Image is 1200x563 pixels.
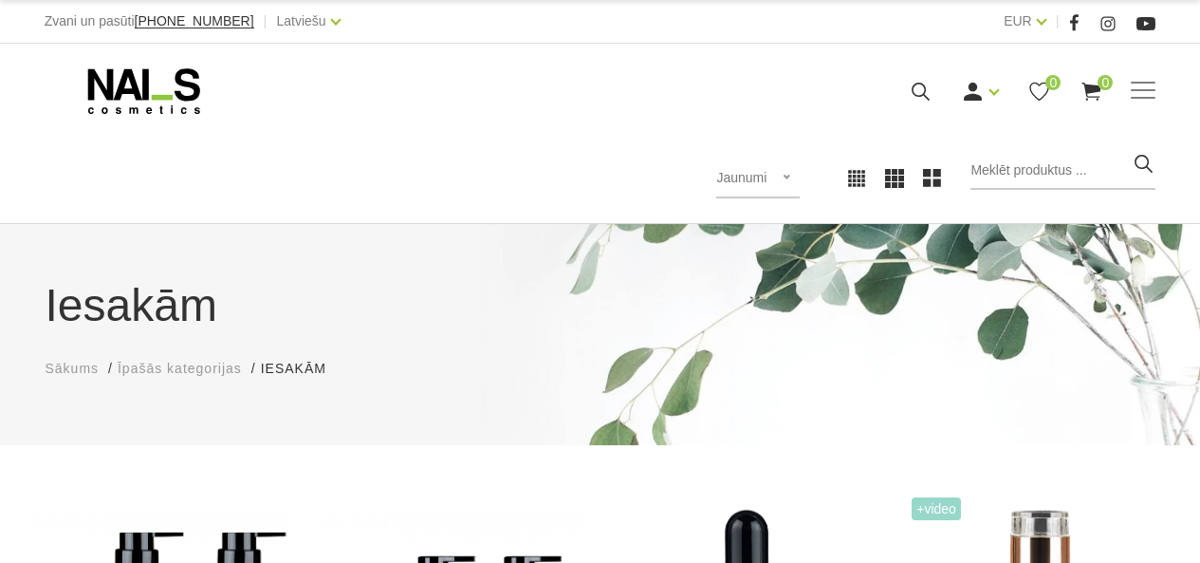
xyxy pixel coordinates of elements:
[45,9,254,33] div: Zvani un pasūti
[1004,9,1032,32] a: EUR
[261,359,345,379] li: Iesakām
[912,497,961,520] span: +Video
[1098,75,1113,90] span: 0
[1027,80,1051,103] a: 0
[264,9,268,33] span: |
[135,13,254,28] span: [PHONE_NUMBER]
[46,272,1155,340] h1: Iesakām
[1056,9,1060,33] span: |
[118,359,242,379] a: Īpašās kategorijas
[46,359,100,379] a: Sākums
[118,361,242,376] span: Īpašās kategorijas
[46,361,100,376] span: Sākums
[1045,75,1061,90] span: 0
[970,152,1155,190] input: Meklēt produktus ...
[1080,80,1103,103] a: 0
[135,14,254,28] a: [PHONE_NUMBER]
[277,9,326,32] a: Latviešu
[716,170,766,185] span: Jaunumi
